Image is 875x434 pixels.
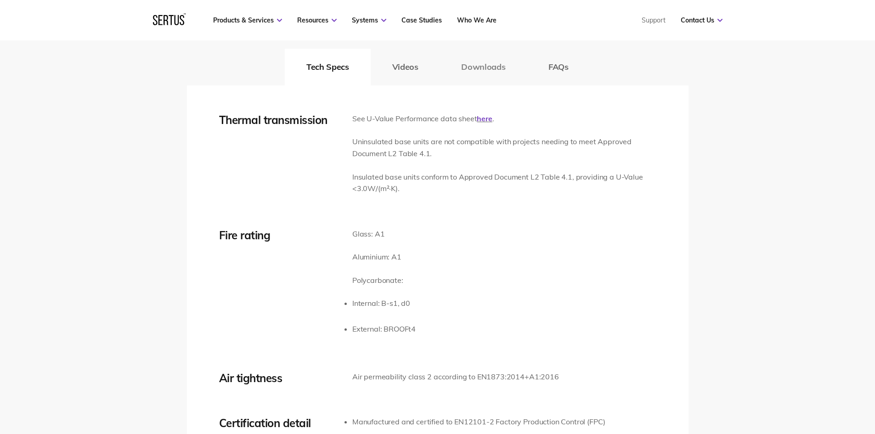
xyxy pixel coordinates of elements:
[352,228,416,240] p: Glass: A1
[297,16,337,24] a: Resources
[219,416,339,430] div: Certification detail
[352,171,656,195] p: Insulated base units conform to Approved Document L2 Table 4.1, providing a U-Value <3.0W/(m²·K).
[371,49,440,85] button: Videos
[642,16,666,24] a: Support
[440,49,527,85] button: Downloads
[457,16,497,24] a: Who We Are
[352,275,416,287] p: Polycarbonate:
[352,298,416,310] li: Internal: B-s1, d0
[352,16,386,24] a: Systems
[401,16,442,24] a: Case Studies
[352,113,656,125] p: See U-Value Performance data sheet .
[527,49,590,85] button: FAQs
[710,327,875,434] iframe: Chat Widget
[219,371,339,385] div: Air tightness
[352,251,416,263] p: Aluminium: A1
[352,323,416,335] li: External: BROOFt4
[352,416,605,428] li: Manufactured and certified to EN12101-2 Factory Production Control (FPC)
[352,371,559,383] p: Air permeability class 2 according to EN1873:2014+A1:2016
[213,16,282,24] a: Products & Services
[219,113,339,127] div: Thermal transmission
[352,136,656,159] p: Uninsulated base units are not compatible with projects needing to meet Approved Document L2 Tabl...
[219,228,339,242] div: Fire rating
[477,114,492,123] a: here
[681,16,723,24] a: Contact Us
